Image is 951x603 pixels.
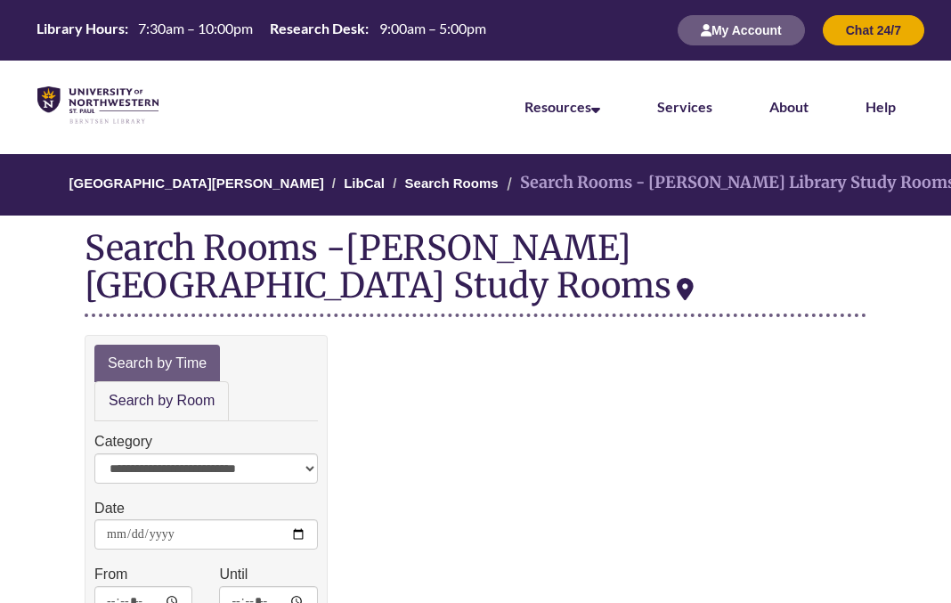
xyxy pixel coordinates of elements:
a: My Account [678,22,805,37]
img: UNWSP Library Logo [37,86,158,125]
span: 7:30am – 10:00pm [138,20,253,37]
a: Search Rooms [405,175,499,191]
a: LibCal [344,175,385,191]
div: [PERSON_NAME][GEOGRAPHIC_DATA] Study Rooms [85,226,694,306]
button: Chat 24/7 [823,15,924,45]
a: Chat 24/7 [823,22,924,37]
label: Category [94,430,152,453]
a: Search by Room [94,381,229,421]
span: 9:00am – 5:00pm [379,20,486,37]
label: From [94,563,127,586]
a: [GEOGRAPHIC_DATA][PERSON_NAME] [69,175,324,191]
a: Search by Time [94,345,220,383]
a: Help [866,98,896,115]
label: Until [219,563,248,586]
th: Research Desk: [263,19,371,38]
div: Search Rooms - [85,229,866,316]
a: Hours Today [29,19,492,42]
a: Resources [524,98,600,115]
a: Services [657,98,712,115]
table: Hours Today [29,19,492,40]
th: Library Hours: [29,19,131,38]
button: My Account [678,15,805,45]
a: About [769,98,809,115]
nav: Breadcrumb [85,154,866,216]
label: Date [94,497,125,520]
